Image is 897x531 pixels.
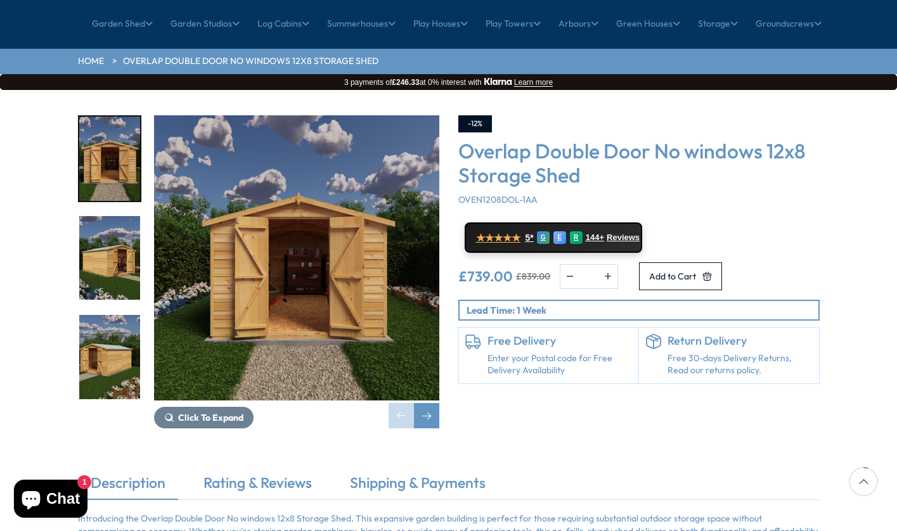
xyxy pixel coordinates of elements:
[79,216,140,300] img: OverlapValueDDOORAPEX_WINDOWLESSS_12X8_GARDEN_LH_200x200.jpg
[607,233,640,243] span: Reviews
[649,272,696,281] span: Add to Cart
[191,473,325,499] a: Rating & Reviews
[78,115,141,202] div: 1 / 20
[92,8,153,39] a: Garden Shed
[10,480,91,521] inbox-online-store-chat: Shopify online store chat
[487,334,633,348] h6: Free Delivery
[668,334,813,348] h6: Return Delivery
[537,231,550,244] div: G
[458,115,492,132] div: -12%
[78,215,141,302] div: 2 / 20
[639,262,722,290] button: Add to Cart
[570,231,583,244] div: R
[467,304,818,317] p: Lead Time: 1 Week
[123,55,378,68] a: Overlap Double Door No windows 12x8 Storage Shed
[458,139,820,188] h3: Overlap Double Door No windows 12x8 Storage Shed
[465,222,642,253] a: ★★★★★ 5* G E R 144+ Reviews
[78,55,104,68] a: HOME
[154,115,439,428] div: 1 / 20
[414,403,439,428] div: Next slide
[487,352,633,377] a: Enter your Postal code for Free Delivery Availability
[78,473,178,499] a: Description
[257,8,309,39] a: Log Cabins
[516,272,550,281] del: £839.00
[698,8,738,39] a: Storage
[486,8,541,39] a: Play Towers
[616,8,680,39] a: Green Houses
[668,352,813,377] p: Free 30-days Delivery Returns, Read our returns policy.
[154,115,439,400] img: Overlap Double Door No windows 12x8 Storage Shed
[476,232,520,244] span: ★★★★★
[327,8,396,39] a: Summerhouses
[558,8,598,39] a: Arbours
[337,473,498,499] a: Shipping & Payments
[458,269,513,283] ins: £739.00
[171,8,240,39] a: Garden Studios
[389,403,414,428] div: Previous slide
[458,194,538,205] span: OVEN1208DOL-1AA
[79,117,140,201] img: OverlapValueDDOORAPEX_WINDOWLESSS_12X8_GARDEN_ENDLIFE_200x200.jpg
[79,315,140,399] img: OverlapValueDDOORAPEX_WINDOWLESSS_12X8_GARDEN_RHLIFE_200x200.jpg
[756,8,822,39] a: Groundscrews
[413,8,468,39] a: Play Houses
[553,231,566,244] div: E
[178,412,243,423] span: Click To Expand
[78,314,141,400] div: 3 / 20
[586,233,604,243] span: 144+
[154,407,254,428] button: Click To Expand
